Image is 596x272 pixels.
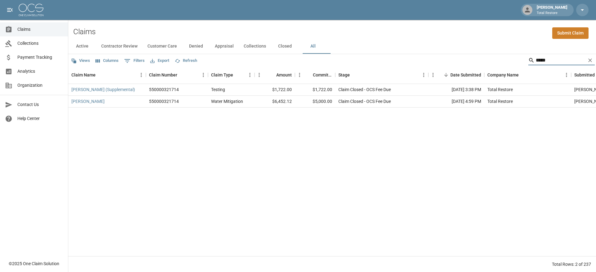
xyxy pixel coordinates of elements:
div: Claim Type [211,66,233,84]
button: Customer Care [142,39,182,54]
button: Views [70,56,92,66]
button: Menu [419,70,428,80]
div: $1,722.00 [255,84,295,96]
button: Contractor Review [96,39,142,54]
div: Search [528,55,595,67]
button: Menu [199,70,208,80]
div: Water Mitigation [211,98,243,104]
div: [DATE] 3:38 PM [428,84,484,96]
a: [PERSON_NAME] [71,98,105,104]
div: Date Submitted [450,66,481,84]
button: Sort [233,71,242,79]
button: Export [149,56,171,66]
button: open drawer [4,4,16,16]
div: Total Restore [487,98,513,104]
button: Menu [245,70,255,80]
span: Collections [17,40,63,47]
button: Sort [442,71,450,79]
div: Claim Closed - OCS Fee Due [338,98,391,104]
span: Analytics [17,68,63,75]
div: Date Submitted [428,66,484,84]
p: Total Restore [537,11,567,16]
div: Claim Number [149,66,177,84]
div: Claim Number [146,66,208,84]
div: Committed Amount [295,66,335,84]
button: Sort [350,71,359,79]
button: Menu [255,70,264,80]
h2: Claims [73,27,96,36]
div: Claim Name [71,66,96,84]
button: Sort [96,71,104,79]
a: Submit Claim [552,27,589,39]
div: Stage [338,66,350,84]
button: Sort [519,71,527,79]
div: Company Name [487,66,519,84]
button: Show filters [123,56,146,66]
button: Sort [177,71,186,79]
div: Stage [335,66,428,84]
button: Select columns [94,56,120,66]
div: Claim Type [208,66,255,84]
button: Menu [137,70,146,80]
button: Appraisal [210,39,239,54]
button: Menu [428,70,438,80]
div: 550000321714 [149,86,179,93]
div: Claim Closed - OCS Fee Due [338,86,391,93]
div: $5,000.00 [295,96,335,108]
span: Claims [17,26,63,33]
button: Denied [182,39,210,54]
button: Collections [239,39,271,54]
button: Sort [268,71,276,79]
div: Testing [211,86,225,93]
span: Help Center [17,115,63,122]
div: Amount [276,66,292,84]
button: Menu [295,70,304,80]
div: [DATE] 4:59 PM [428,96,484,108]
div: 550000321714 [149,98,179,104]
div: dynamic tabs [68,39,596,54]
div: Amount [255,66,295,84]
div: $1,722.00 [295,84,335,96]
button: Menu [562,70,571,80]
div: Total Restore [487,86,513,93]
button: Closed [271,39,299,54]
div: $6,452.12 [255,96,295,108]
div: [PERSON_NAME] [534,4,570,16]
span: Organization [17,82,63,89]
span: Payment Tracking [17,54,63,61]
button: Refresh [173,56,199,66]
span: Contact Us [17,101,63,108]
button: All [299,39,327,54]
div: Claim Name [68,66,146,84]
div: Committed Amount [313,66,332,84]
button: Sort [304,71,313,79]
div: © 2025 One Claim Solution [9,260,59,267]
button: Active [68,39,96,54]
div: Company Name [484,66,571,84]
a: [PERSON_NAME] (Supplemental) [71,86,135,93]
img: ocs-logo-white-transparent.png [19,4,43,16]
div: Total Rows: 2 of 237 [552,261,591,267]
button: Clear [585,56,595,65]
